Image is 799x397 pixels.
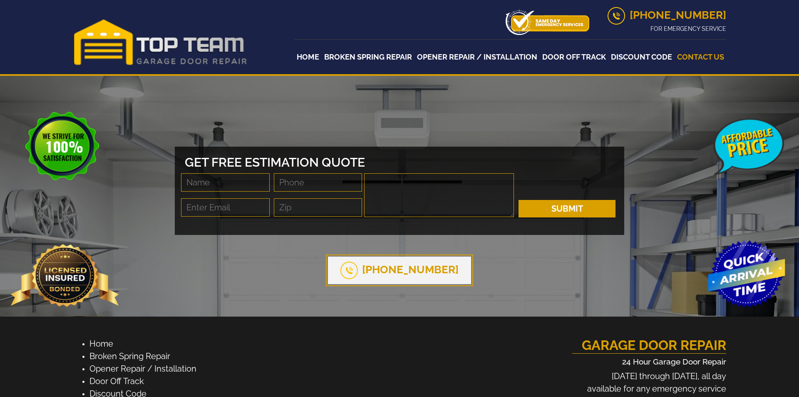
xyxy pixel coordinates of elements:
[328,257,471,284] a: [PHONE_NUMBER]
[608,7,625,25] img: call.png
[179,155,620,170] h2: Get Free Estimation Quote
[181,198,270,217] input: Enter Email
[274,173,362,192] input: Phone
[340,262,358,279] img: call.png
[519,200,615,217] button: Submit
[415,43,539,71] a: Opener Repair / Installation
[181,173,270,192] input: Name
[609,43,674,71] a: Discount Code
[608,25,726,33] p: For Emergency Service
[89,376,144,386] a: Door Off Track
[675,43,726,71] a: Contact Us
[73,19,251,66] img: Top-Team.png
[572,337,726,354] h4: Garage door repair
[572,357,726,367] h5: 24 Hour Garage Door Repair
[541,43,608,71] a: Door Off Track
[519,173,616,198] iframe: reCAPTCHA
[572,370,726,395] p: [DATE] through [DATE], all day available for any emergency service
[323,43,414,71] a: Broken Spring Repair
[89,364,196,374] a: Opener Repair / Installation
[89,351,170,361] a: Broken Spring Repair
[506,10,589,35] img: icon-top.png
[295,43,321,71] a: Home
[89,339,113,349] a: Home
[608,9,726,21] a: [PHONE_NUMBER]
[274,198,362,217] input: Zip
